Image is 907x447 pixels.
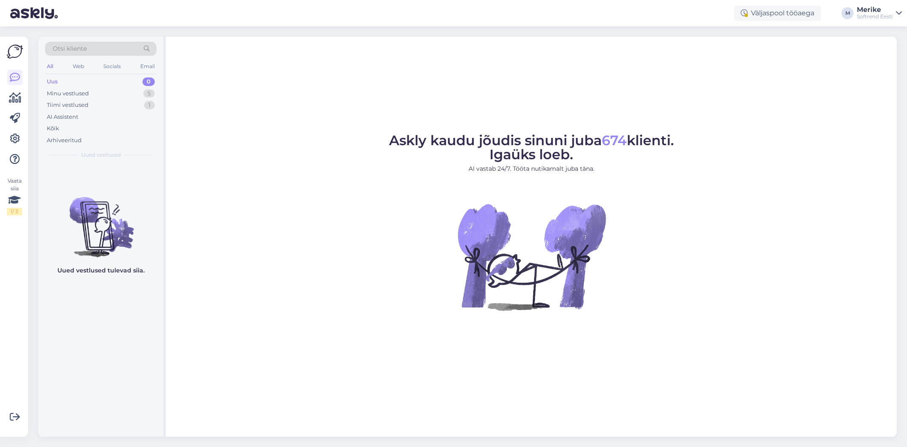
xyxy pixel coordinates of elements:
[81,151,121,159] span: Uued vestlused
[47,124,59,133] div: Kõik
[47,136,82,145] div: Arhiveeritud
[53,44,87,53] span: Otsi kliente
[47,89,89,98] div: Minu vestlused
[142,77,155,86] div: 0
[38,182,163,258] img: No chats
[71,61,86,72] div: Web
[7,177,22,215] div: Vaata siia
[857,6,893,13] div: Merike
[57,266,145,275] p: Uued vestlused tulevad siia.
[389,164,674,173] p: AI vastab 24/7. Tööta nutikamalt juba täna.
[842,7,853,19] div: M
[47,101,88,109] div: Tiimi vestlused
[7,43,23,60] img: Askly Logo
[857,6,902,20] a: MerikeSoftrend Eesti
[102,61,122,72] div: Socials
[7,208,22,215] div: 1 / 3
[144,101,155,109] div: 1
[139,61,156,72] div: Email
[47,77,58,86] div: Uus
[455,180,608,333] img: No Chat active
[857,13,893,20] div: Softrend Eesti
[143,89,155,98] div: 5
[47,113,78,121] div: AI Assistent
[602,132,627,149] span: 674
[389,132,674,163] span: Askly kaudu jõudis sinuni juba klienti. Igaüks loeb.
[734,6,821,21] div: Väljaspool tööaega
[45,61,55,72] div: All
